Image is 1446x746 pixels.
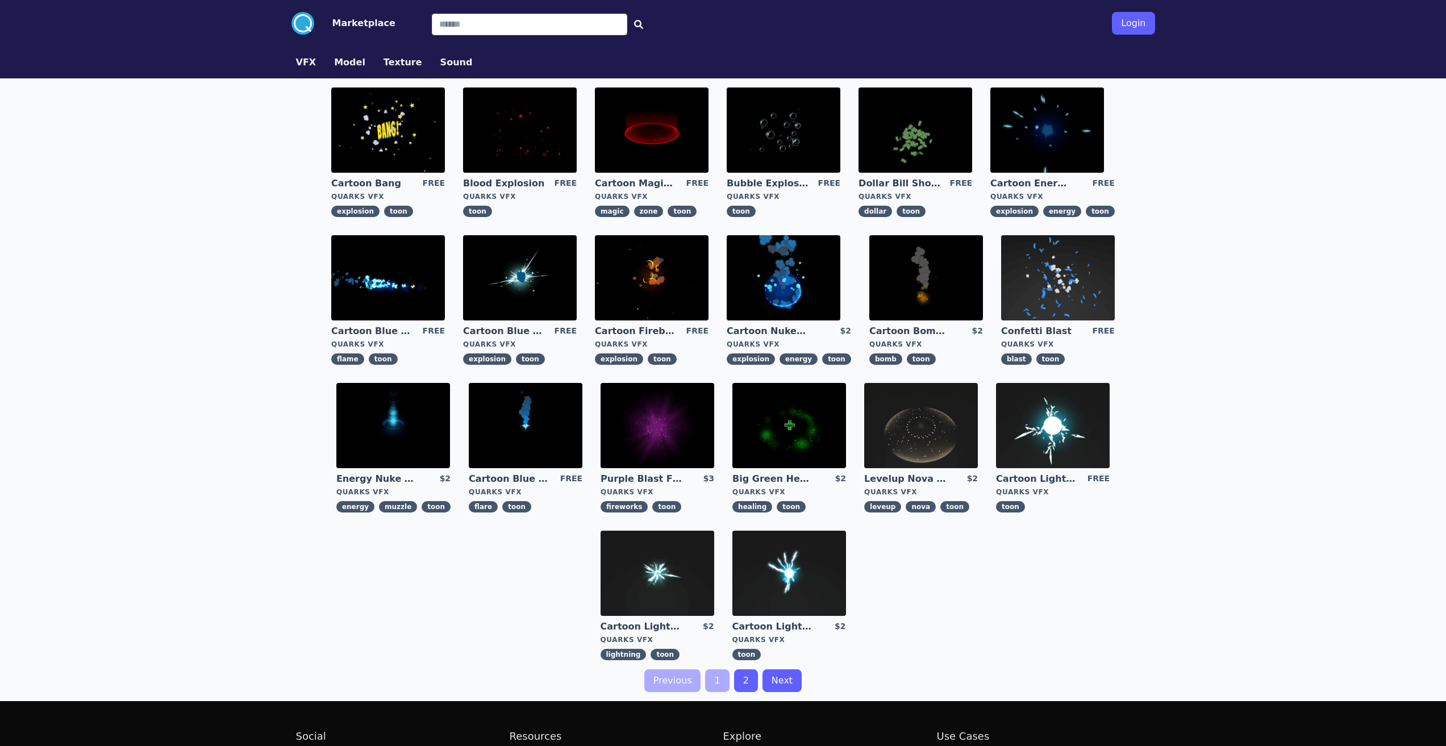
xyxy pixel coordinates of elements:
span: explosion [595,353,643,365]
a: Texture [374,56,431,69]
div: FREE [555,177,577,190]
a: Blood Explosion [463,177,545,190]
div: $3 [703,473,714,485]
span: toon [384,206,413,217]
span: energy [1043,206,1081,217]
span: flame [331,353,364,365]
a: Cartoon Fireball Explosion [595,325,677,337]
a: 2 [734,669,758,692]
span: toon [668,206,697,217]
div: Quarks VFX [732,635,846,644]
div: Quarks VFX [727,340,851,349]
span: nova [906,501,936,512]
a: Cartoon Magic Zone [595,177,677,190]
input: Search [432,14,627,35]
a: VFX [287,56,326,69]
div: Quarks VFX [864,487,978,497]
img: imgAlt [463,87,577,173]
img: imgAlt [1001,235,1115,320]
span: explosion [331,206,380,217]
a: Model [325,56,374,69]
a: Cartoon Lightning Ball Explosion [601,620,682,633]
a: 1 [705,669,729,692]
span: magic [595,206,629,217]
span: energy [780,353,818,365]
div: $2 [703,620,714,633]
div: Quarks VFX [595,192,709,201]
a: Cartoon Lightning Ball [996,473,1078,485]
img: imgAlt [331,235,445,320]
div: Quarks VFX [1001,340,1115,349]
img: imgAlt [727,235,840,320]
span: energy [336,501,374,512]
span: explosion [727,353,775,365]
span: toon [1086,206,1115,217]
a: Cartoon Blue Gas Explosion [463,325,545,337]
span: toon [732,649,761,660]
div: $2 [835,620,845,633]
span: explosion [990,206,1039,217]
h2: Use Cases [937,728,1151,744]
div: Quarks VFX [463,340,577,349]
div: Quarks VFX [469,487,582,497]
div: FREE [560,473,582,485]
span: toon [907,353,936,365]
span: toon [822,353,851,365]
div: Quarks VFX [463,192,577,201]
a: Cartoon Energy Explosion [990,177,1072,190]
img: imgAlt [595,235,709,320]
span: toon [369,353,398,365]
div: Quarks VFX [869,340,983,349]
a: Levelup Nova Effect [864,473,946,485]
span: toon [1036,353,1065,365]
div: FREE [950,177,972,190]
a: Cartoon Nuke Energy Explosion [727,325,809,337]
a: Energy Nuke Muzzle Flash [336,473,418,485]
a: Cartoon Blue Flamethrower [331,325,413,337]
span: fireworks [601,501,648,512]
img: imgAlt [864,383,978,468]
span: explosion [463,353,511,365]
a: Previous [644,669,701,692]
img: imgAlt [869,235,983,320]
span: toon [996,501,1025,512]
img: imgAlt [336,383,450,468]
div: FREE [1092,177,1114,190]
button: Login [1112,12,1155,35]
div: FREE [818,177,840,190]
span: toon [516,353,545,365]
span: toon [897,206,926,217]
a: Bubble Explosion [727,177,809,190]
img: imgAlt [331,87,445,173]
div: $2 [440,473,451,485]
span: toon [777,501,806,512]
span: muzzle [379,501,417,512]
h2: Explore [723,728,937,744]
img: imgAlt [859,87,972,173]
div: Quarks VFX [732,487,846,497]
img: imgAlt [727,87,840,173]
span: toon [652,501,681,512]
span: toon [940,501,969,512]
div: Quarks VFX [331,192,445,201]
button: VFX [296,56,316,69]
img: imgAlt [990,87,1104,173]
a: Cartoon Blue Flare [469,473,551,485]
div: Quarks VFX [996,487,1110,497]
div: Quarks VFX [336,487,451,497]
span: toon [648,353,677,365]
a: Cartoon Lightning Ball with Bloom [732,620,814,633]
img: imgAlt [469,383,582,468]
a: Marketplace [314,16,395,30]
button: Texture [384,56,422,69]
img: imgAlt [732,383,846,468]
button: Model [334,56,365,69]
span: toon [651,649,680,660]
div: FREE [686,325,709,337]
div: Quarks VFX [990,192,1115,201]
div: Quarks VFX [595,340,709,349]
a: Cartoon Bang [331,177,413,190]
h2: Social [296,728,510,744]
div: $2 [967,473,978,485]
div: Quarks VFX [331,340,445,349]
